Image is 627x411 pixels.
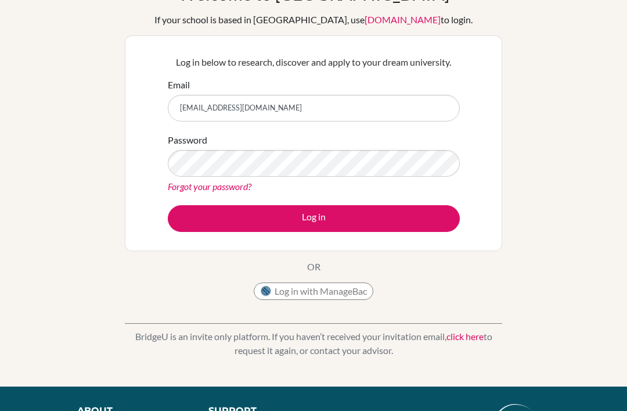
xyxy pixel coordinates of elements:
a: click here [446,331,484,342]
p: OR [307,260,320,274]
a: Forgot your password? [168,181,251,192]
p: BridgeU is an invite only platform. If you haven’t received your invitation email, to request it ... [125,330,502,358]
button: Log in [168,205,460,232]
div: If your school is based in [GEOGRAPHIC_DATA], use to login. [154,13,473,27]
p: Log in below to research, discover and apply to your dream university. [168,55,460,69]
a: [DOMAIN_NAME] [365,14,441,25]
button: Log in with ManageBac [254,283,373,300]
label: Password [168,133,207,147]
label: Email [168,78,190,92]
